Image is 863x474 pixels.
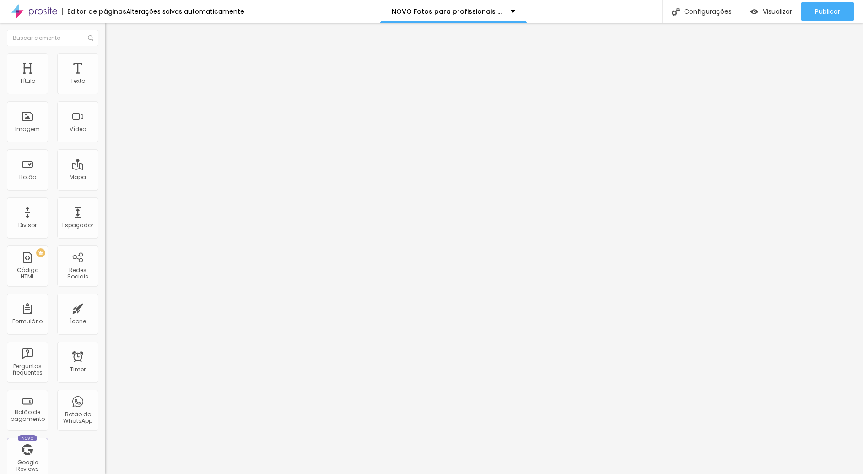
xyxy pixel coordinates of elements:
[62,8,126,15] div: Editor de páginas
[20,78,35,84] div: Título
[59,411,96,425] div: Botão do WhatsApp
[70,174,86,180] div: Mapa
[126,8,244,15] div: Alterações salvas automaticamente
[9,267,45,280] div: Código HTML
[88,35,93,41] img: Icone
[70,366,86,373] div: Timer
[70,78,85,84] div: Texto
[815,8,840,15] span: Publicar
[9,409,45,422] div: Botão de pagamento
[12,318,43,325] div: Formulário
[7,30,98,46] input: Buscar elemento
[741,2,801,21] button: Visualizar
[15,126,40,132] div: Imagem
[672,8,680,16] img: Icone
[62,222,93,229] div: Espaçador
[18,222,37,229] div: Divisor
[9,459,45,473] div: Google Reviews
[392,8,504,15] p: NOVO Fotos para profissionais em Balneário Camboriú
[105,23,863,474] iframe: Editor
[18,435,38,441] div: Novo
[801,2,854,21] button: Publicar
[750,8,758,16] img: view-1.svg
[9,363,45,376] div: Perguntas frequentes
[70,126,86,132] div: Vídeo
[70,318,86,325] div: Ícone
[59,267,96,280] div: Redes Sociais
[763,8,792,15] span: Visualizar
[19,174,36,180] div: Botão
